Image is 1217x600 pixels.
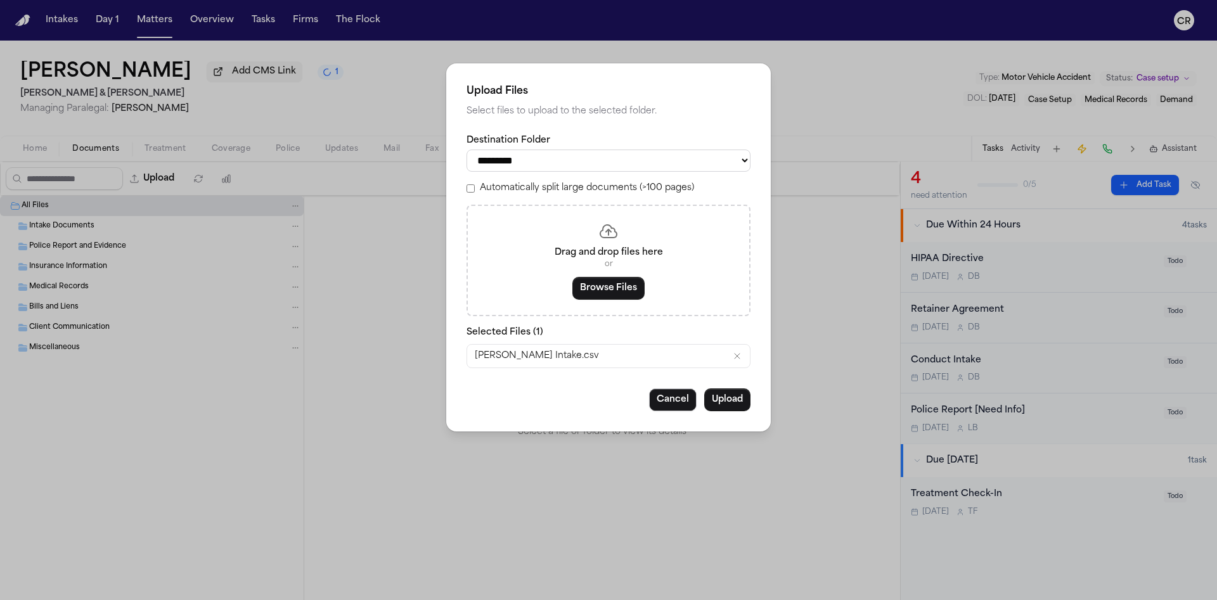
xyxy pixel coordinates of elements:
label: Destination Folder [467,134,750,147]
button: Browse Files [572,277,645,300]
span: [PERSON_NAME] Intake.csv [475,350,599,362]
label: Automatically split large documents (>100 pages) [480,182,694,195]
button: Cancel [649,388,697,411]
h2: Upload Files [467,84,750,99]
p: or [483,259,734,269]
p: Selected Files ( 1 ) [467,326,750,339]
button: Upload [704,388,750,411]
p: Drag and drop files here [483,246,734,259]
p: Select files to upload to the selected folder. [467,104,750,119]
button: Remove Amanda Snelson Intake.csv [732,351,742,361]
